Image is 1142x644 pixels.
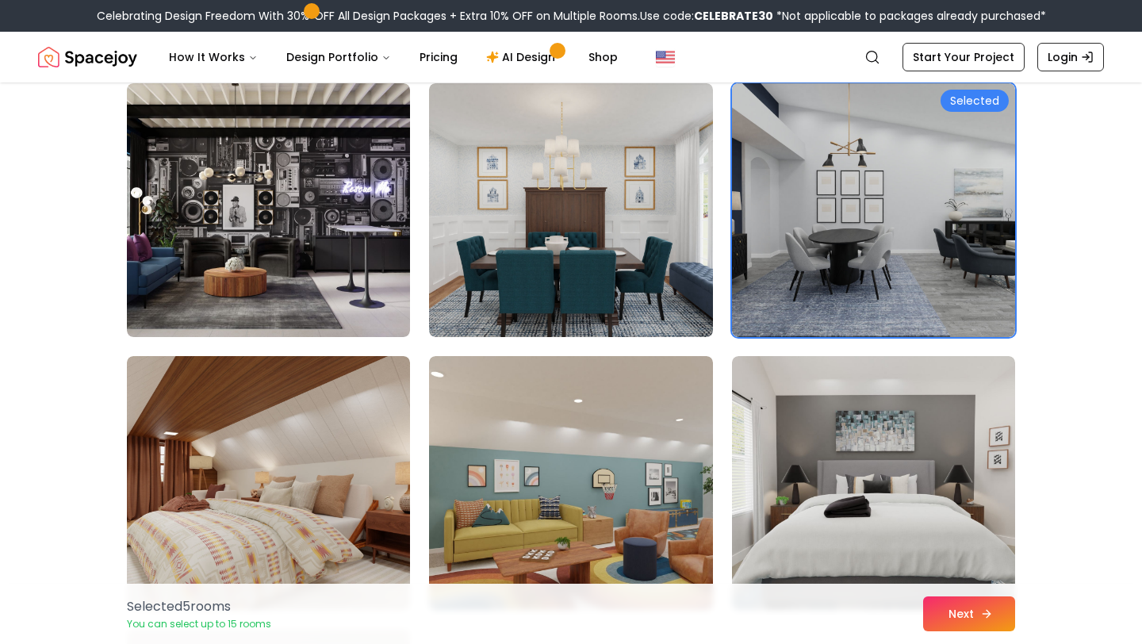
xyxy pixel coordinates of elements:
[156,41,630,73] nav: Main
[429,356,712,610] img: Room room-68
[38,41,137,73] img: Spacejoy Logo
[473,41,573,73] a: AI Design
[576,41,630,73] a: Shop
[732,83,1015,337] img: Room room-66
[732,356,1015,610] img: Room room-69
[694,8,773,24] b: CELEBRATE30
[640,8,773,24] span: Use code:
[1037,43,1104,71] a: Login
[97,8,1046,24] div: Celebrating Design Freedom With 30% OFF All Design Packages + Extra 10% OFF on Multiple Rooms.
[127,83,410,337] img: Room room-64
[38,32,1104,82] nav: Global
[773,8,1046,24] span: *Not applicable to packages already purchased*
[127,597,271,616] p: Selected 5 room s
[923,596,1015,631] button: Next
[156,41,270,73] button: How It Works
[127,618,271,631] p: You can select up to 15 rooms
[274,41,404,73] button: Design Portfolio
[127,356,410,610] img: Room room-67
[941,90,1009,112] div: Selected
[429,83,712,337] img: Room room-65
[38,41,137,73] a: Spacejoy
[656,48,675,67] img: United States
[902,43,1025,71] a: Start Your Project
[407,41,470,73] a: Pricing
